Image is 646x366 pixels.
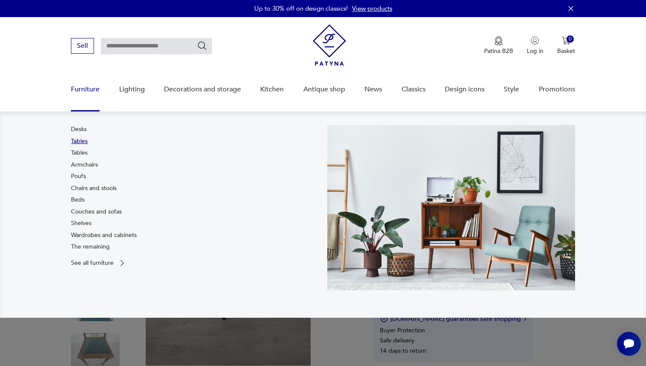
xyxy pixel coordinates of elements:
[562,36,570,45] img: Cart icon
[303,73,345,106] a: Antique shop
[402,85,426,94] font: Classics
[71,259,126,267] a: See all furniture
[77,41,88,50] font: Sell
[484,47,513,55] font: Patina B2B
[71,231,137,239] font: Wardrobes and cabinets
[71,85,100,94] font: Furniture
[327,125,575,290] img: 969d9116629659dbb0bd4e745da535dc.jpg
[197,41,207,51] button: Search
[71,161,98,169] a: Armchairs
[557,36,575,55] button: 0Basket
[71,219,91,228] a: Shelves
[484,36,513,55] button: Patina B2B
[617,332,641,356] iframe: Smartsupp widget button
[71,184,117,192] font: Chairs and stools
[71,184,117,193] a: Chairs and stools
[364,85,382,94] font: News
[71,259,114,267] font: See all furniture
[71,208,122,216] a: Couches and sofas
[539,73,575,106] a: Promotions
[352,4,392,13] a: View products
[71,125,87,133] font: Desks
[364,73,382,106] a: News
[71,196,85,204] a: Beds
[445,73,484,106] a: Design icons
[71,137,88,146] a: Tables
[71,73,100,106] a: Furniture
[119,73,145,106] a: Lighting
[504,73,519,106] a: Style
[527,47,543,55] font: Log in
[164,73,241,106] a: Decorations and storage
[313,24,346,66] img: Patina - vintage furniture and decorations store
[260,85,284,94] font: Kitchen
[71,219,91,227] font: Shelves
[402,73,426,106] a: Classics
[504,85,519,94] font: Style
[71,172,86,181] a: Poufs
[494,36,503,46] img: Medal icon
[71,137,88,145] font: Tables
[71,44,94,50] a: Sell
[71,125,87,134] a: Desks
[539,85,575,94] font: Promotions
[527,36,543,55] button: Log in
[71,243,110,251] a: The remaining
[164,85,241,94] font: Decorations and storage
[260,73,284,106] a: Kitchen
[445,85,484,94] font: Design icons
[71,231,137,240] a: Wardrobes and cabinets
[71,149,88,157] a: Tables
[484,36,513,55] a: Medal iconPatina B2B
[531,36,539,45] img: User icon
[119,85,145,94] font: Lighting
[303,85,345,94] font: Antique shop
[71,172,86,180] font: Poufs
[557,47,575,55] font: Basket
[569,35,572,43] font: 0
[254,4,348,13] font: Up to 30% off on design classics!
[71,38,94,54] button: Sell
